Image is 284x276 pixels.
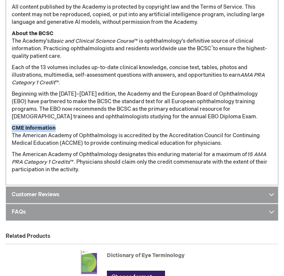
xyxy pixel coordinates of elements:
p: Beginning with the [DATE]–[DATE] edition, the Academy and the European Board of Ophthalmology (EB... [12,90,272,121]
p: The Academy’s ™ is ophthalmology’s definitive source of clinical information. Practicing ophthalm... [12,30,272,60]
a: Dictionary of Eye Terminology [107,252,185,259]
strong: About the BCSC [12,30,54,37]
a: Customer Reviews [6,186,278,203]
p: The American Academy of Ophthalmology designates this enduring material for a maximum of ™. Physi... [12,151,272,174]
p: Each of the 13 volumes includes up-to-date clinical knowledge, concise text, tables, photos and i... [12,64,272,87]
strong: CME Information [12,125,56,131]
a: FAQs [6,204,278,221]
sup: ® [211,45,213,50]
p: All content published by the Academy is protected by copyright law and the Terms of Service. This... [12,3,272,26]
p: The American Academy of Ophthalmology is accredited by the Accreditation Council for Continuing M... [12,124,272,147]
em: 15 AMA PRA Category 1 Credits [12,151,266,165]
em: AMA PRA Category 1 Credit [12,72,265,86]
strong: Related Products [6,233,50,239]
em: Basic and Clinical Science Course [50,38,134,44]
